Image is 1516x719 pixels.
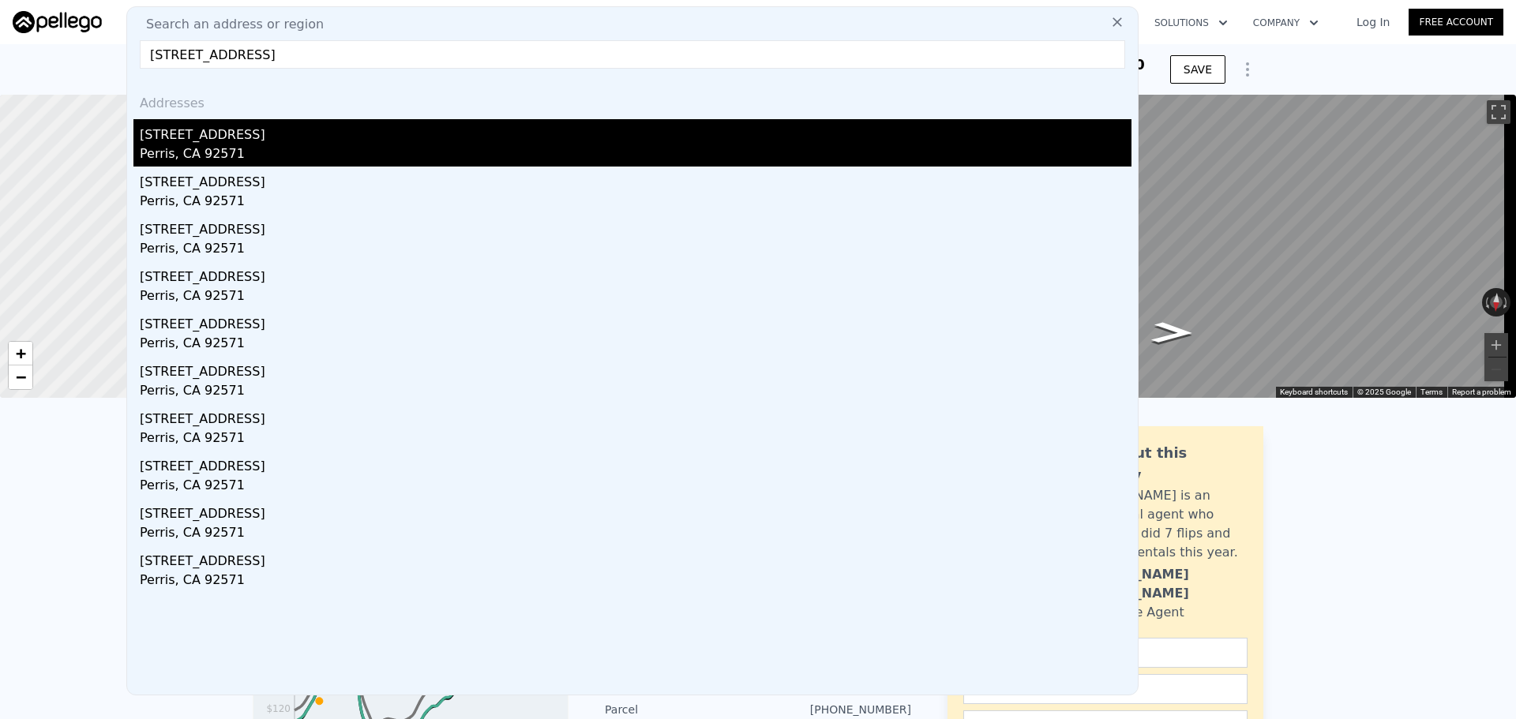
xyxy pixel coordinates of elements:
[13,11,102,33] img: Pellego
[140,523,1131,545] div: Perris, CA 92571
[1484,358,1508,381] button: Zoom out
[140,403,1131,429] div: [STREET_ADDRESS]
[1240,9,1331,37] button: Company
[1170,55,1225,84] button: SAVE
[1452,388,1511,396] a: Report a problem
[1484,333,1508,357] button: Zoom in
[133,15,324,34] span: Search an address or region
[1489,287,1503,316] button: Reset the view
[1071,442,1248,486] div: Ask about this property
[605,702,758,717] div: Parcel
[140,476,1131,498] div: Perris, CA 92571
[1409,9,1503,36] a: Free Account
[140,451,1131,476] div: [STREET_ADDRESS]
[140,381,1131,403] div: Perris, CA 92571
[140,309,1131,334] div: [STREET_ADDRESS]
[1338,14,1409,30] a: Log In
[1357,388,1411,396] span: © 2025 Google
[140,119,1131,144] div: [STREET_ADDRESS]
[1142,9,1240,37] button: Solutions
[1071,565,1248,603] div: [PERSON_NAME] [PERSON_NAME]
[1071,486,1248,562] div: [PERSON_NAME] is an active local agent who personally did 7 flips and bought 3 rentals this year.
[140,356,1131,381] div: [STREET_ADDRESS]
[9,342,32,365] a: Zoom in
[16,367,26,387] span: −
[140,286,1131,309] div: Perris, CA 92571
[140,214,1131,239] div: [STREET_ADDRESS]
[1487,100,1510,124] button: Toggle fullscreen view
[140,334,1131,356] div: Perris, CA 92571
[140,40,1125,69] input: Enter an address, city, region, neighborhood or zip code
[133,81,1131,119] div: Addresses
[1280,387,1348,398] button: Keyboard shortcuts
[1134,317,1211,349] path: Go West, Citrus Ave
[1420,388,1443,396] a: Terms (opens in new tab)
[140,192,1131,214] div: Perris, CA 92571
[9,365,32,389] a: Zoom out
[1503,288,1511,316] button: Rotate clockwise
[140,429,1131,451] div: Perris, CA 92571
[1482,288,1491,316] button: Rotate counterclockwise
[140,239,1131,261] div: Perris, CA 92571
[140,167,1131,192] div: [STREET_ADDRESS]
[758,702,911,717] div: [PHONE_NUMBER]
[140,261,1131,286] div: [STREET_ADDRESS]
[140,498,1131,523] div: [STREET_ADDRESS]
[1232,54,1263,85] button: Show Options
[16,343,26,363] span: +
[266,703,291,714] tspan: $120
[140,571,1131,593] div: Perris, CA 92571
[140,545,1131,571] div: [STREET_ADDRESS]
[140,144,1131,167] div: Perris, CA 92571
